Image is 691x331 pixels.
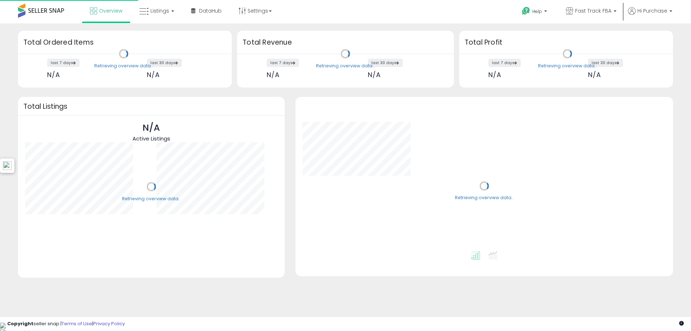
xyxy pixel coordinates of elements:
span: DataHub [199,7,222,14]
span: Fast Track FBA [575,7,611,14]
div: Retrieving overview data.. [538,63,597,69]
a: Hi Purchase [628,7,672,23]
span: Overview [99,7,122,14]
div: Retrieving overview data.. [94,63,153,69]
span: Listings [150,7,169,14]
img: icon48.png [3,161,12,170]
div: Retrieving overview data.. [455,195,514,201]
i: Get Help [521,6,530,15]
div: Retrieving overview data.. [316,63,375,69]
a: Help [516,1,554,23]
span: Hi Purchase [637,7,667,14]
span: Help [532,8,542,14]
div: Retrieving overview data.. [122,196,181,202]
